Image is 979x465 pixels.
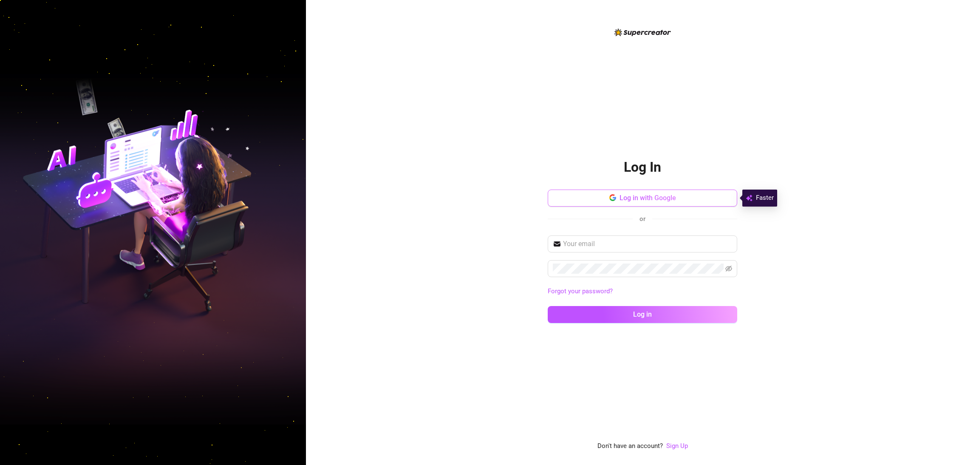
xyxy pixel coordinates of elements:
span: eye-invisible [725,265,732,272]
a: Sign Up [666,442,688,450]
img: svg%3e [746,193,753,203]
img: logo-BBDzfeDw.svg [614,28,671,36]
input: Your email [563,239,732,249]
a: Forgot your password? [548,286,737,297]
button: Log in [548,306,737,323]
span: Log in with Google [620,194,676,202]
a: Sign Up [666,441,688,451]
span: or [639,215,645,223]
button: Log in with Google [548,190,737,207]
h2: Log In [624,159,661,176]
span: Log in [633,310,652,318]
span: Don't have an account? [597,441,663,451]
a: Forgot your password? [548,287,613,295]
span: Faster [756,193,774,203]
